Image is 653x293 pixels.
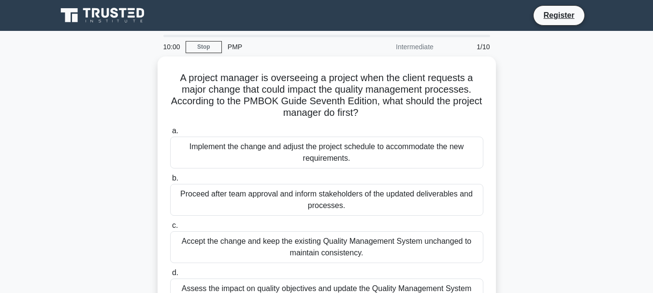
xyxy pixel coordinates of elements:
div: Proceed after team approval and inform stakeholders of the updated deliverables and processes. [170,184,483,216]
div: Intermediate [355,37,439,56]
div: 1/10 [439,37,496,56]
span: c. [172,221,178,229]
div: Accept the change and keep the existing Quality Management System unchanged to maintain consistency. [170,231,483,263]
div: 10:00 [158,37,186,56]
a: Stop [186,41,222,53]
span: b. [172,174,178,182]
div: PMP [222,37,355,56]
span: d. [172,268,178,277]
a: Register [537,9,580,21]
span: a. [172,126,178,135]
h5: A project manager is overseeing a project when the client requests a major change that could impa... [169,72,484,119]
div: Implement the change and adjust the project schedule to accommodate the new requirements. [170,137,483,168]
